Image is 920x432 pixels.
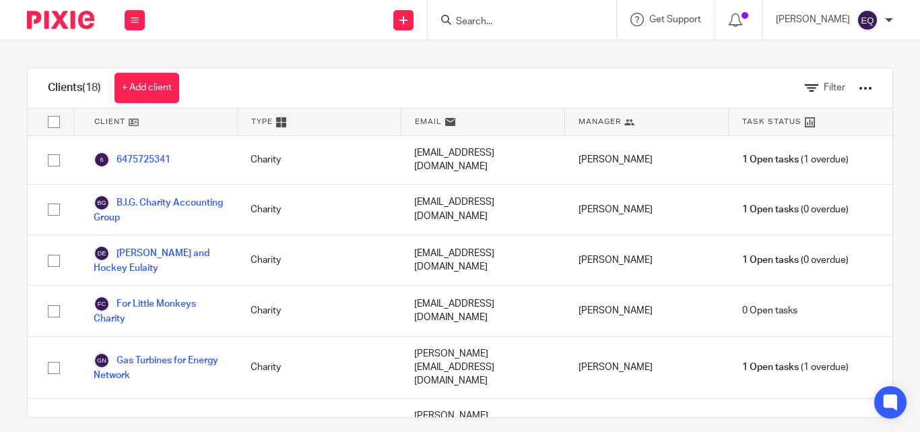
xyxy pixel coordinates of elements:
div: [PERSON_NAME] [565,286,729,336]
span: 1 Open tasks [742,253,799,267]
a: + Add client [114,73,179,103]
div: [PERSON_NAME] [565,136,729,184]
span: 0 Open tasks [742,304,797,317]
h1: Clients [48,81,101,95]
span: 1 Open tasks [742,153,799,166]
span: Filter [824,83,845,92]
a: For Little Monkeys Charity [94,296,224,326]
img: svg%3E [94,352,110,369]
span: Client [94,116,125,127]
div: Charity [237,337,401,398]
div: Charity [237,185,401,235]
a: [PERSON_NAME] and Hockey Eulaity [94,245,224,275]
div: [PERSON_NAME] [565,337,729,398]
div: [PERSON_NAME] [565,185,729,235]
div: [EMAIL_ADDRESS][DOMAIN_NAME] [401,185,564,235]
span: (0 overdue) [742,203,849,216]
div: [EMAIL_ADDRESS][DOMAIN_NAME] [401,235,564,285]
span: Task Status [742,116,801,127]
img: Pixie [27,11,94,29]
img: svg%3E [857,9,878,31]
span: Email [415,116,442,127]
span: Type [251,116,273,127]
a: B.I.G. Charity Accounting Group [94,195,224,224]
div: [EMAIL_ADDRESS][DOMAIN_NAME] [401,136,564,184]
a: 6475725341 [94,152,170,168]
div: Charity [237,235,401,285]
div: Charity [237,286,401,336]
img: svg%3E [94,195,110,211]
span: (1 overdue) [742,153,849,166]
img: svg%3E [94,152,110,168]
span: (1 overdue) [742,361,849,374]
span: Manager [579,116,621,127]
div: [EMAIL_ADDRESS][DOMAIN_NAME] [401,286,564,336]
img: svg%3E [94,245,110,261]
div: [PERSON_NAME][EMAIL_ADDRESS][DOMAIN_NAME] [401,337,564,398]
a: Gas Turbines for Energy Network [94,352,224,382]
div: Charity [237,136,401,184]
input: Select all [41,109,67,135]
input: Search [455,16,576,28]
span: 1 Open tasks [742,361,799,374]
span: Get Support [649,15,701,24]
img: svg%3E [94,296,110,312]
span: (0 overdue) [742,253,849,267]
span: 1 Open tasks [742,203,799,216]
p: [PERSON_NAME] [776,13,850,26]
span: (18) [82,82,101,93]
div: [PERSON_NAME] [565,235,729,285]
